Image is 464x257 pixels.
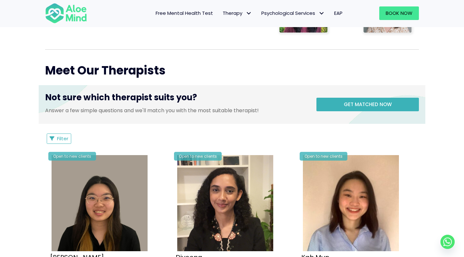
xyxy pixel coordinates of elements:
div: Open to new clients [300,152,347,161]
h3: Not sure which therapist suits you? [45,92,307,106]
a: Free Mental Health Test [151,6,218,20]
span: Psychological Services [261,10,324,16]
span: Psychological Services: submenu [317,9,326,18]
a: TherapyTherapy: submenu [218,6,256,20]
a: Whatsapp [440,235,455,249]
a: Psychological ServicesPsychological Services: submenu [256,6,329,20]
div: Open to new clients [48,152,96,161]
span: Therapy [223,10,252,16]
a: EAP [329,6,347,20]
button: Filter Listings [47,133,71,144]
img: Aloe mind Logo [45,3,87,24]
span: Free Mental Health Test [156,10,213,16]
img: Profile – Xin Yi [52,155,148,251]
p: Answer a few simple questions and we'll match you with the most suitable therapist! [45,107,307,114]
img: Kah Mun-profile-crop-300×300 [303,155,399,251]
a: Book Now [379,6,419,20]
span: Get matched now [344,101,392,108]
nav: Menu [95,6,347,20]
span: Meet Our Therapists [45,62,166,79]
div: Open to new clients [174,152,222,161]
span: Book Now [386,10,412,16]
span: Filter [57,135,68,142]
span: Therapy: submenu [244,9,253,18]
a: Get matched now [316,98,419,111]
span: EAP [334,10,343,16]
img: IMG_1660 – Diveena Nair [177,155,273,251]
